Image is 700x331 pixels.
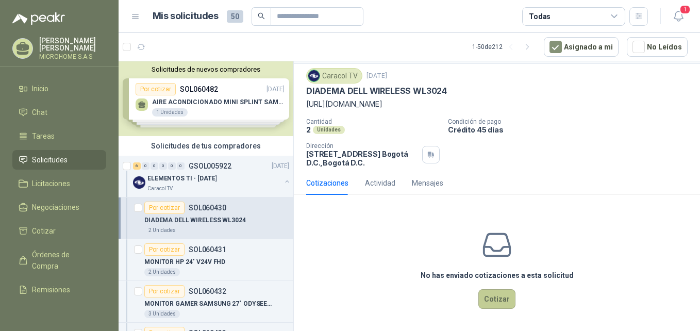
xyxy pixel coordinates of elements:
a: Configuración [12,304,106,323]
a: Inicio [12,79,106,98]
div: Actividad [365,177,395,189]
a: Negociaciones [12,197,106,217]
p: [DATE] [272,161,289,171]
p: Dirección [306,142,418,150]
p: DIADEMA DELL WIRELESS WL3024 [144,216,246,225]
button: Asignado a mi [544,37,619,57]
p: [STREET_ADDRESS] Bogotá D.C. , Bogotá D.C. [306,150,418,167]
div: Por cotizar [144,202,185,214]
div: 6 [133,162,141,170]
span: Chat [32,107,47,118]
p: SOL060430 [189,204,226,211]
p: DIADEMA DELL WIRELESS WL3024 [306,86,447,96]
img: Company Logo [133,176,145,189]
p: GSOL005922 [189,162,231,170]
div: 1 - 50 de 212 [472,39,536,55]
button: 1 [669,7,688,26]
div: Cotizaciones [306,177,348,189]
p: SOL060432 [189,288,226,295]
p: 2 [306,125,311,134]
span: search [258,12,265,20]
img: Company Logo [308,70,320,81]
div: Por cotizar [144,285,185,297]
span: 50 [227,10,243,23]
p: ELEMENTOS TI - [DATE] [147,174,216,184]
p: MONITOR HP 24" V24V FHD [144,257,225,267]
span: Cotizar [32,225,56,237]
div: 0 [159,162,167,170]
p: Cantidad [306,118,440,125]
span: Órdenes de Compra [32,249,96,272]
span: Tareas [32,130,55,142]
span: Remisiones [32,284,70,295]
p: MONITOR GAMER SAMSUNG 27" ODYSEEY DG300 [144,299,273,309]
span: 1 [679,5,691,14]
div: 0 [168,162,176,170]
div: Todas [529,11,551,22]
a: Solicitudes [12,150,106,170]
div: Por cotizar [144,243,185,256]
button: Cotizar [478,289,515,309]
p: [DATE] [366,71,387,81]
div: Mensajes [412,177,443,189]
a: Por cotizarSOL060430DIADEMA DELL WIRELESS WL30242 Unidades [119,197,293,239]
p: SOL060431 [189,246,226,253]
p: MICROHOME S.A.S [39,54,106,60]
div: 3 Unidades [144,310,180,318]
img: Logo peakr [12,12,65,25]
p: [URL][DOMAIN_NAME] [306,98,688,110]
div: 0 [177,162,185,170]
div: Unidades [313,126,345,134]
button: Solicitudes de nuevos compradores [123,65,289,73]
a: Licitaciones [12,174,106,193]
a: Por cotizarSOL060432MONITOR GAMER SAMSUNG 27" ODYSEEY DG3003 Unidades [119,281,293,323]
span: Negociaciones [32,202,79,213]
div: 2 Unidades [144,268,180,276]
h1: Mis solicitudes [153,9,219,24]
p: [PERSON_NAME] [PERSON_NAME] [39,37,106,52]
a: Tareas [12,126,106,146]
div: Solicitudes de nuevos compradoresPor cotizarSOL060482[DATE] AIRE ACONDICIONADO MINI SPLINT SAMSUN... [119,61,293,136]
p: Caracol TV [147,185,173,193]
div: 2 Unidades [144,226,180,235]
span: Solicitudes [32,154,68,165]
p: Crédito 45 días [448,125,696,134]
h3: No has enviado cotizaciones a esta solicitud [421,270,574,281]
div: 0 [142,162,149,170]
a: 6 0 0 0 0 0 GSOL005922[DATE] Company LogoELEMENTOS TI - [DATE]Caracol TV [133,160,291,193]
a: Por cotizarSOL060431MONITOR HP 24" V24V FHD2 Unidades [119,239,293,281]
span: Inicio [32,83,48,94]
p: Condición de pago [448,118,696,125]
div: Solicitudes de tus compradores [119,136,293,156]
span: Licitaciones [32,178,70,189]
button: No Leídos [627,37,688,57]
a: Chat [12,103,106,122]
a: Cotizar [12,221,106,241]
a: Remisiones [12,280,106,300]
div: 0 [151,162,158,170]
div: Caracol TV [306,68,362,84]
a: Órdenes de Compra [12,245,106,276]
